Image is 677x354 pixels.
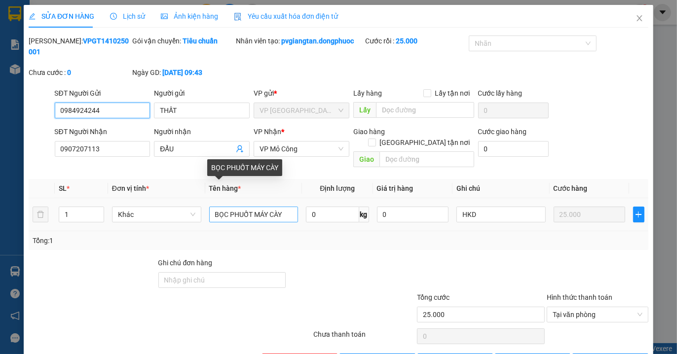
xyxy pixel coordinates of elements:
[110,13,117,20] span: clock-circle
[49,63,104,70] span: VPGT1410250001
[365,35,467,46] div: Cước rồi :
[456,207,546,222] input: Ghi Chú
[209,184,241,192] span: Tên hàng
[234,12,338,20] span: Yêu cầu xuất hóa đơn điện tử
[161,13,168,20] span: picture
[377,184,414,192] span: Giá trị hàng
[353,102,376,118] span: Lấy
[132,67,234,78] div: Ngày GD:
[67,69,71,76] b: 0
[27,53,121,61] span: -----------------------------------------
[29,13,36,20] span: edit
[112,184,149,192] span: Đơn vị tính
[359,207,369,222] span: kg
[478,141,549,157] input: Cước giao hàng
[158,272,286,288] input: Ghi chú đơn hàng
[547,293,612,301] label: Hình thức thanh toán
[234,13,242,21] img: icon
[478,89,523,97] label: Cước lấy hàng
[55,126,150,137] div: SĐT Người Nhận
[236,35,363,46] div: Nhân viên tạo:
[29,35,130,57] div: [PERSON_NAME]:
[633,207,644,222] button: plus
[554,184,588,192] span: Cước hàng
[78,5,135,14] strong: ĐỒNG PHƯỚC
[376,102,474,118] input: Dọc đường
[161,12,218,20] span: Ảnh kiện hàng
[78,30,136,42] span: 01 Võ Văn Truyện, KP.1, Phường 2
[478,103,549,118] input: Cước lấy hàng
[22,71,60,77] span: 09:43:08 [DATE]
[553,307,642,322] span: Tại văn phòng
[110,12,145,20] span: Lịch sử
[478,128,527,136] label: Cước giao hàng
[353,89,382,97] span: Lấy hàng
[254,88,349,99] div: VP gửi
[78,44,121,50] span: Hotline: 19001152
[379,151,474,167] input: Dọc đường
[3,64,104,70] span: [PERSON_NAME]:
[162,69,202,76] b: [DATE] 09:43
[33,235,262,246] div: Tổng: 1
[312,329,416,346] div: Chưa thanh toán
[260,103,343,118] span: VP Giang Tân
[78,16,133,28] span: Bến xe [GEOGRAPHIC_DATA]
[554,207,625,222] input: 0
[320,184,355,192] span: Định lượng
[636,14,643,22] span: close
[154,88,250,99] div: Người gửi
[3,6,47,49] img: logo
[417,293,450,301] span: Tổng cước
[634,211,644,218] span: plus
[396,37,417,45] b: 25.000
[236,145,244,153] span: user-add
[158,259,213,267] label: Ghi chú đơn hàng
[59,184,67,192] span: SL
[353,128,385,136] span: Giao hàng
[281,37,354,45] b: pvgiangtan.dongphuoc
[29,67,130,78] div: Chưa cước :
[353,151,379,167] span: Giao
[209,207,299,222] input: VD: Bàn, Ghế
[626,5,653,33] button: Close
[183,37,218,45] b: Tiêu chuẩn
[29,12,94,20] span: SỬA ĐƠN HÀNG
[260,142,343,156] span: VP Mỏ Công
[254,128,281,136] span: VP Nhận
[55,88,150,99] div: SĐT Người Gửi
[452,179,550,198] th: Ghi chú
[118,207,195,222] span: Khác
[3,71,60,77] span: In ngày:
[431,88,474,99] span: Lấy tận nơi
[376,137,474,148] span: [GEOGRAPHIC_DATA] tận nơi
[33,207,48,222] button: delete
[207,159,282,176] div: BỌC PHUỐT MÁY CÀY
[132,35,234,46] div: Gói vận chuyển:
[154,126,250,137] div: Người nhận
